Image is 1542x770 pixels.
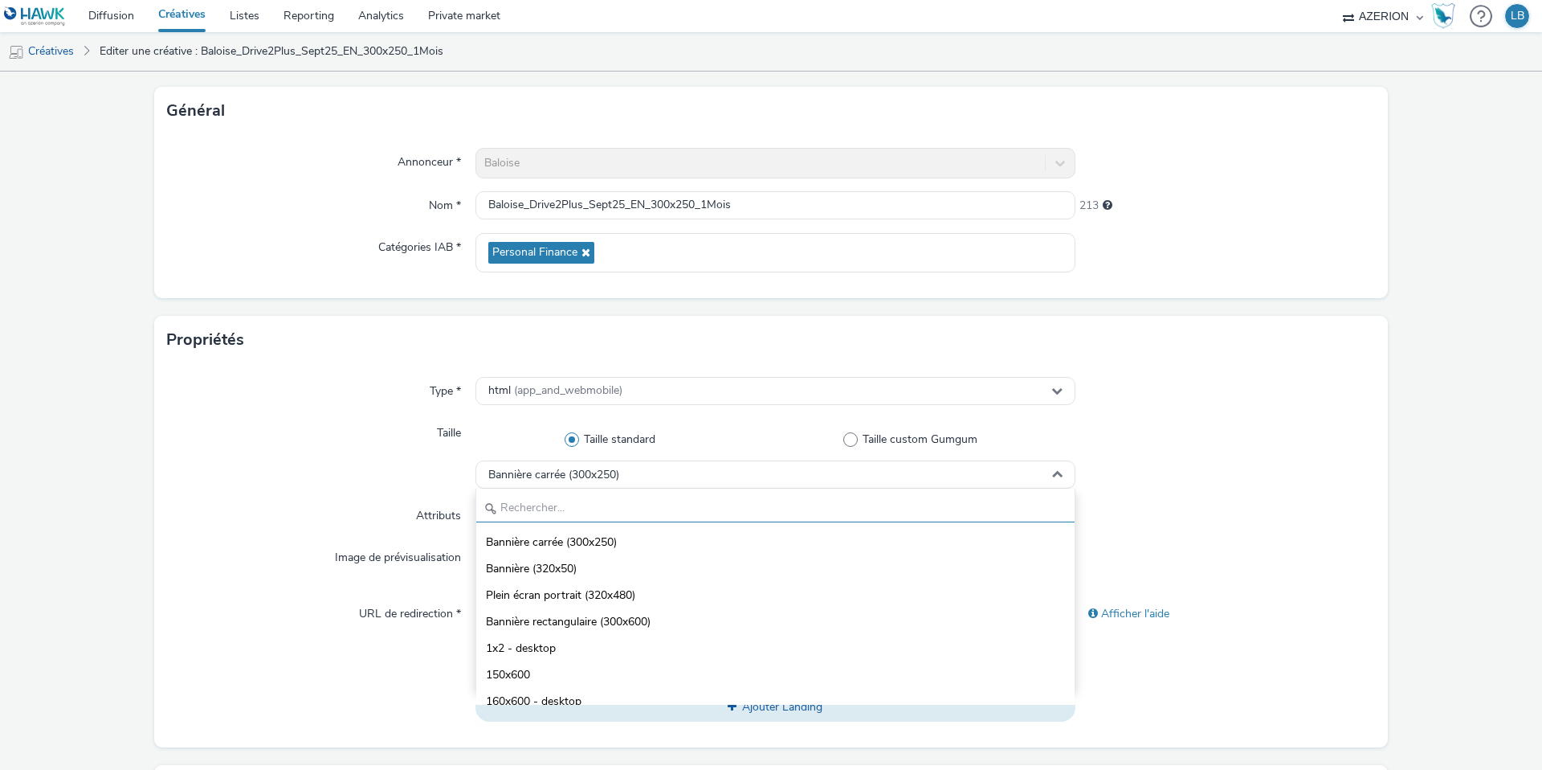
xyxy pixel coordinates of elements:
[1103,198,1112,214] div: 255 caractères maximum
[8,44,24,60] img: mobile
[475,191,1075,219] input: Nom
[423,377,467,399] label: Type *
[166,99,225,123] h3: Général
[514,383,622,398] span: (app_and_webmobile)
[166,328,244,352] h3: Propriétés
[476,494,1075,522] input: Rechercher...
[486,561,577,577] span: Bannière (320x50)
[584,432,655,448] span: Taille standard
[410,502,467,524] label: Attributs
[1079,198,1099,214] span: 213
[391,148,467,170] label: Annonceur *
[4,6,66,27] img: undefined Logo
[488,384,622,398] span: html
[486,641,556,657] span: 1x2 - desktop
[486,588,635,604] span: Plein écran portrait (320x480)
[422,191,467,214] label: Nom *
[353,600,467,622] label: URL de redirection *
[1431,3,1462,29] a: Hawk Academy
[475,694,1075,721] button: Ajouter Landing
[486,694,581,710] span: 160x600 - desktop
[742,699,822,715] span: Ajouter Landing
[863,432,977,448] span: Taille custom Gumgum
[328,543,467,566] label: Image de prévisualisation
[486,667,530,683] span: 150x600
[92,32,451,71] a: Editer une créative : Baloise_Drive2Plus_Sept25_EN_300x250_1Mois
[486,614,651,630] span: Bannière rectangulaire (300x600)
[486,534,617,551] span: Bannière carrée (300x250)
[372,233,467,256] label: Catégories IAB *
[492,246,577,260] span: Personal Finance
[1431,3,1455,29] img: Hawk Academy
[488,469,619,482] span: Bannière carrée (300x250)
[1511,4,1524,28] div: LB
[1075,600,1376,629] div: Afficher l'aide
[430,419,467,441] label: Taille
